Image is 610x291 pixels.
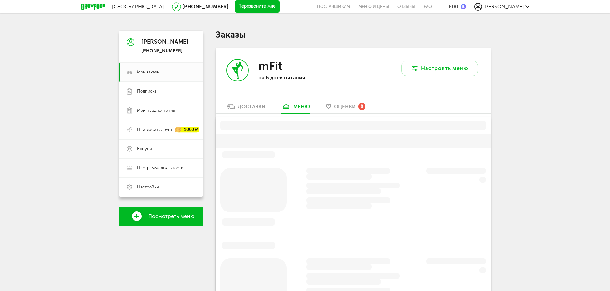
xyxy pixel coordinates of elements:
h1: Заказы [216,31,491,39]
a: Подписка [119,82,203,101]
span: Программа лояльности [137,165,183,171]
a: Мои предпочтения [119,101,203,120]
div: меню [293,103,310,110]
a: Мои заказы [119,63,203,82]
span: [PERSON_NAME] [484,4,524,10]
a: Программа лояльности [119,158,203,178]
div: +1000 ₽ [175,127,199,133]
span: [GEOGRAPHIC_DATA] [112,4,164,10]
span: Пригласить друга [137,127,172,133]
img: bonus_b.cdccf46.png [461,4,466,9]
button: Перезвоните мне [235,0,280,13]
button: Настроить меню [401,61,478,76]
a: Настройки [119,178,203,197]
div: 600 [449,4,458,10]
div: 8 [358,103,365,110]
div: [PERSON_NAME] [142,39,188,45]
span: Мои предпочтения [137,108,175,113]
span: Мои заказы [137,69,160,75]
a: меню [278,103,313,113]
span: Посмотреть меню [148,213,194,219]
div: Доставки [238,103,265,110]
h3: mFit [258,59,282,73]
span: Бонусы [137,146,152,152]
span: Подписка [137,88,157,94]
a: [PHONE_NUMBER] [183,4,228,10]
p: на 6 дней питания [258,74,342,80]
a: Пригласить друга +1000 ₽ [119,120,203,139]
span: Оценки [334,103,356,110]
span: Настройки [137,184,159,190]
a: Доставки [224,103,269,113]
a: Бонусы [119,139,203,158]
div: [PHONE_NUMBER] [142,48,188,54]
a: Оценки 8 [323,103,369,113]
a: Посмотреть меню [119,207,203,226]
